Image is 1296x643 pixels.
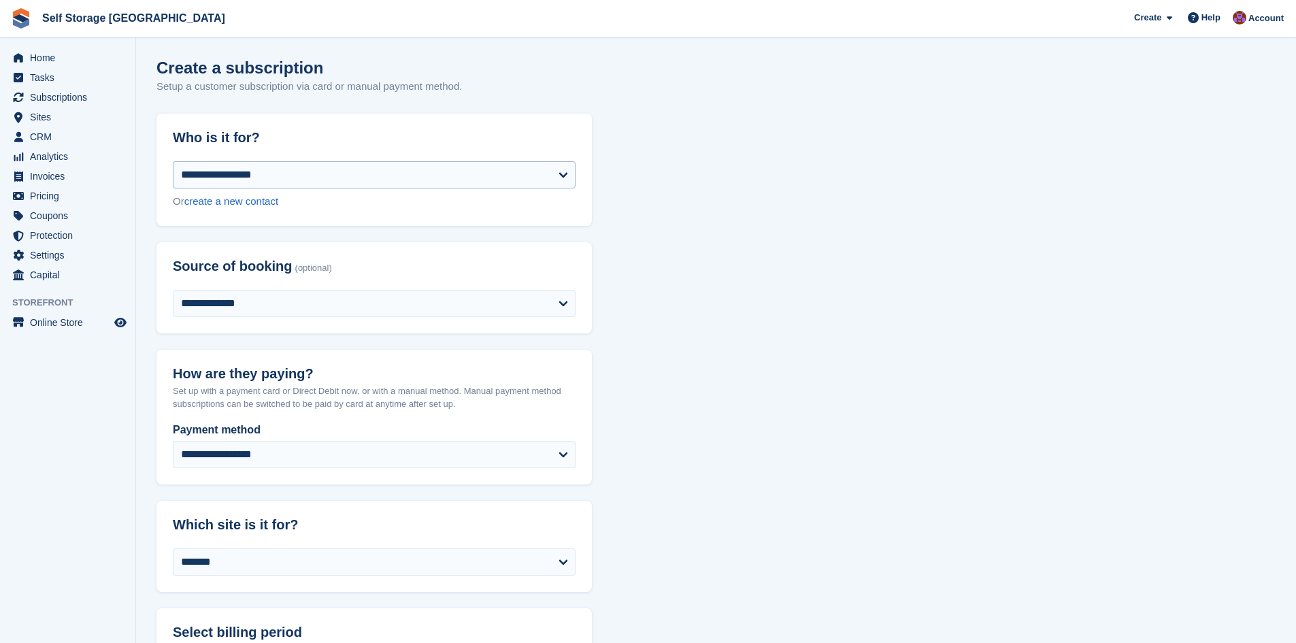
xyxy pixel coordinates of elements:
span: Settings [30,246,112,265]
span: Home [30,48,112,67]
span: Help [1201,11,1220,24]
span: Storefront [12,296,135,310]
a: Preview store [112,314,129,331]
span: Source of booking [173,259,293,274]
p: Set up with a payment card or Direct Debit now, or with a manual method. Manual payment method su... [173,384,576,411]
span: Online Store [30,313,112,332]
span: Pricing [30,186,112,205]
a: create a new contact [184,195,278,207]
a: menu [7,167,129,186]
span: Analytics [30,147,112,166]
span: Subscriptions [30,88,112,107]
img: Self Storage Assistant [1233,11,1246,24]
a: menu [7,108,129,127]
span: Protection [30,226,112,245]
a: menu [7,88,129,107]
h2: Who is it for? [173,130,576,146]
p: Setup a customer subscription via card or manual payment method. [156,79,462,95]
a: menu [7,147,129,166]
img: stora-icon-8386f47178a22dfd0bd8f6a31ec36ba5ce8667c1dd55bd0f319d3a0aa187defe.svg [11,8,31,29]
div: Or [173,194,576,210]
span: Create [1134,11,1161,24]
span: Capital [30,265,112,284]
span: Tasks [30,68,112,87]
span: (optional) [295,263,332,274]
span: CRM [30,127,112,146]
label: Payment method [173,422,576,438]
a: menu [7,68,129,87]
a: menu [7,313,129,332]
span: Coupons [30,206,112,225]
h2: Select billing period [173,625,576,640]
a: menu [7,186,129,205]
span: Sites [30,108,112,127]
a: menu [7,127,129,146]
span: Account [1248,12,1284,25]
a: menu [7,206,129,225]
h2: How are they paying? [173,366,576,382]
span: Invoices [30,167,112,186]
a: Self Storage [GEOGRAPHIC_DATA] [37,7,231,29]
a: menu [7,246,129,265]
h1: Create a subscription [156,59,323,77]
a: menu [7,265,129,284]
a: menu [7,48,129,67]
a: menu [7,226,129,245]
h2: Which site is it for? [173,517,576,533]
